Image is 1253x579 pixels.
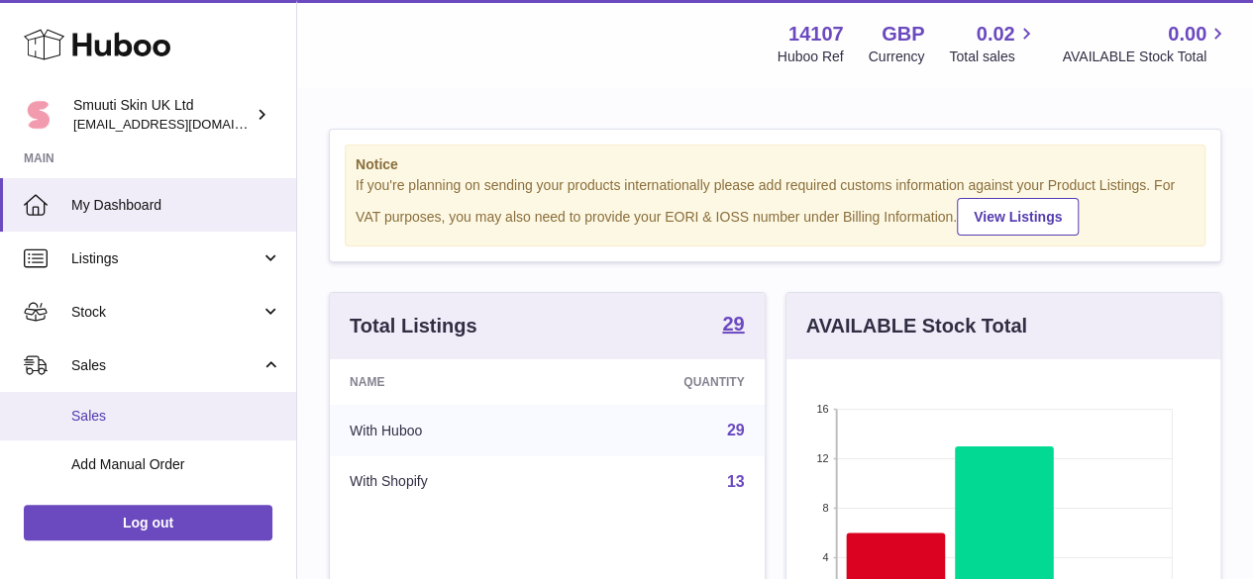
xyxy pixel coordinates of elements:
[73,96,252,134] div: Smuuti Skin UK Ltd
[356,155,1195,174] strong: Notice
[356,176,1195,236] div: If you're planning on sending your products internationally please add required customs informati...
[330,359,564,405] th: Name
[869,48,925,66] div: Currency
[727,422,745,438] a: 29
[822,551,828,563] text: 4
[71,407,281,426] span: Sales
[722,314,744,334] strong: 29
[24,100,53,130] img: internalAdmin-14107@internal.huboo.com
[71,303,261,322] span: Stock
[350,313,477,339] h3: Total Listings
[1168,21,1206,48] span: 0.00
[330,456,564,508] td: With Shopify
[1062,21,1229,66] a: 0.00 AVAILABLE Stock Total
[816,452,828,464] text: 12
[788,21,844,48] strong: 14107
[806,313,1027,339] h3: AVAILABLE Stock Total
[71,249,261,268] span: Listings
[1062,48,1229,66] span: AVAILABLE Stock Total
[564,359,764,405] th: Quantity
[727,473,745,490] a: 13
[882,21,924,48] strong: GBP
[330,405,564,456] td: With Huboo
[822,502,828,514] text: 8
[722,314,744,338] a: 29
[71,455,281,474] span: Add Manual Order
[778,48,844,66] div: Huboo Ref
[73,116,291,132] span: [EMAIL_ADDRESS][DOMAIN_NAME]
[949,48,1037,66] span: Total sales
[24,505,272,540] a: Log out
[957,198,1079,236] a: View Listings
[977,21,1015,48] span: 0.02
[71,356,261,375] span: Sales
[949,21,1037,66] a: 0.02 Total sales
[816,403,828,415] text: 16
[71,196,281,215] span: My Dashboard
